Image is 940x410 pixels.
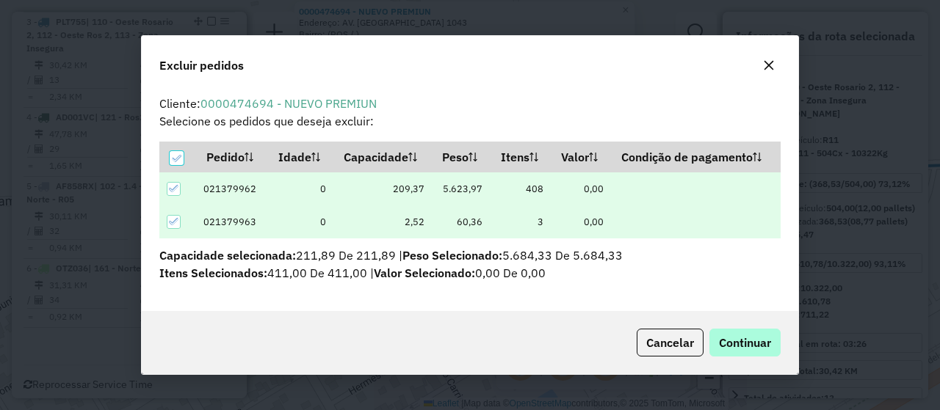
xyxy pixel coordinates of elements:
p: Selecione os pedidos que deseja excluir: [159,112,781,130]
td: 2,52 [333,205,432,238]
span: Continuar [719,335,771,350]
th: Idade [268,142,333,172]
span: Itens Selecionados: [159,266,267,280]
td: 60,36 [432,205,491,238]
td: 408 [491,172,552,205]
span: Cancelar [646,335,694,350]
td: 0,00 [552,205,612,238]
button: Continuar [709,329,781,356]
td: 3 [491,205,552,238]
td: 0,00 [552,172,612,205]
th: Capacidade [333,142,432,172]
td: 5.623,97 [432,172,491,205]
td: 021379963 [196,205,268,238]
p: 0,00 De 0,00 [159,264,781,282]
button: Cancelar [637,329,704,356]
td: 021379962 [196,172,268,205]
th: Peso [432,142,491,172]
th: Condição de pagamento [611,142,780,172]
th: Pedido [196,142,268,172]
span: Capacidade selecionada: [159,248,296,263]
a: 0000474694 - NUEVO PREMIUN [200,96,377,111]
span: Excluir pedidos [159,56,244,74]
td: 209,37 [333,172,432,205]
th: Valor [552,142,612,172]
td: 0 [268,172,333,205]
span: Valor Selecionado: [374,266,475,280]
span: Peso Selecionado: [402,248,502,263]
span: 411,00 De 411,00 | [159,266,374,280]
th: Itens [491,142,552,172]
td: 0 [268,205,333,238]
p: 211,89 De 211,89 | 5.684,33 De 5.684,33 [159,246,781,264]
span: Cliente: [159,96,377,111]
